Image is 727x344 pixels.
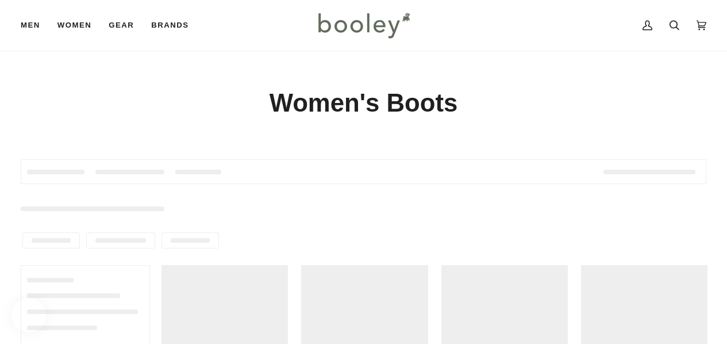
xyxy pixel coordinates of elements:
[151,20,189,31] span: Brands
[313,9,414,42] img: Booley
[109,20,134,31] span: Gear
[11,298,46,332] iframe: Button to open loyalty program pop-up
[21,87,706,119] h1: Women's Boots
[21,20,40,31] span: Men
[57,20,91,31] span: Women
